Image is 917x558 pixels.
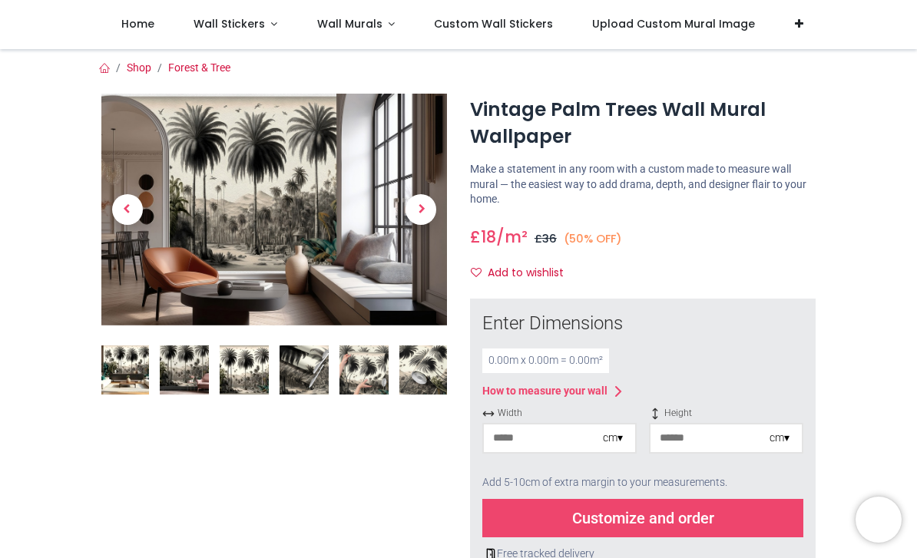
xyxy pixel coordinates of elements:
[496,226,528,248] span: /m²
[168,61,230,74] a: Forest & Tree
[100,345,149,395] img: WS-74134-04
[470,97,816,150] h1: Vintage Palm Trees Wall Mural Wallpaper
[280,345,329,395] img: Extra product image
[101,129,154,291] a: Previous
[482,466,803,500] div: Add 5-10cm of extra margin to your measurements.
[482,407,637,420] span: Width
[603,431,623,446] div: cm ▾
[482,499,803,537] div: Customize and order
[121,16,154,31] span: Home
[535,231,557,246] span: £
[470,260,577,286] button: Add to wishlistAdd to wishlist
[770,431,790,446] div: cm ▾
[396,129,448,291] a: Next
[112,194,143,225] span: Previous
[434,16,553,31] span: Custom Wall Stickers
[542,231,557,246] span: 36
[101,94,447,325] img: Vintage Palm Trees Wall Mural Wallpaper
[564,231,622,247] small: (50% OFF)
[470,226,496,248] span: £
[649,407,803,420] span: Height
[317,16,382,31] span: Wall Murals
[399,345,449,395] img: Extra product image
[127,61,151,74] a: Shop
[592,16,755,31] span: Upload Custom Mural Image
[482,348,609,373] div: 0.00 m x 0.00 m = 0.00 m²
[481,226,496,248] span: 18
[856,497,902,543] iframe: Brevo live chat
[482,311,803,337] div: Enter Dimensions
[471,267,482,278] i: Add to wishlist
[220,345,269,395] img: WS-74134-06
[482,384,607,399] div: How to measure your wall
[160,345,209,395] img: WS-74134-05
[470,162,816,207] p: Make a statement in any room with a custom made to measure wall mural — the easiest way to add dr...
[339,345,389,395] img: Extra product image
[194,16,265,31] span: Wall Stickers
[406,194,436,225] span: Next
